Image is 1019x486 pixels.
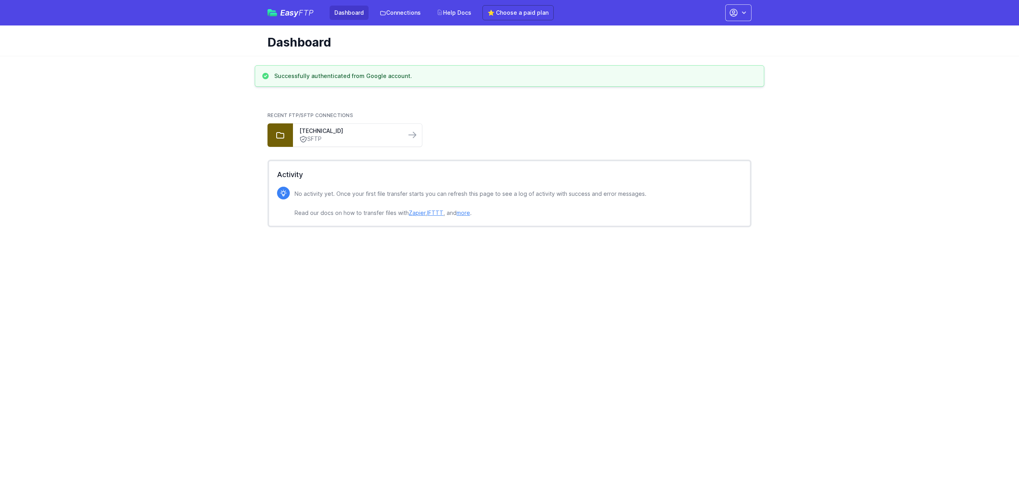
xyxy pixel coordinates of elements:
a: Dashboard [330,6,369,20]
a: SFTP [299,135,400,143]
img: easyftp_logo.png [267,9,277,16]
h3: Successfully authenticated from Google account. [274,72,412,80]
a: [TECHNICAL_ID] [299,127,400,135]
a: IFTTT [427,209,443,216]
h1: Dashboard [267,35,745,49]
a: ⭐ Choose a paid plan [482,5,554,20]
span: Easy [280,9,314,17]
a: Help Docs [432,6,476,20]
a: EasyFTP [267,9,314,17]
a: more [457,209,470,216]
h2: Recent FTP/SFTP Connections [267,112,752,119]
span: FTP [299,8,314,18]
h2: Activity [277,169,742,180]
a: Connections [375,6,426,20]
a: Zapier [409,209,426,216]
p: No activity yet. Once your first file transfer starts you can refresh this page to see a log of a... [295,189,646,218]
